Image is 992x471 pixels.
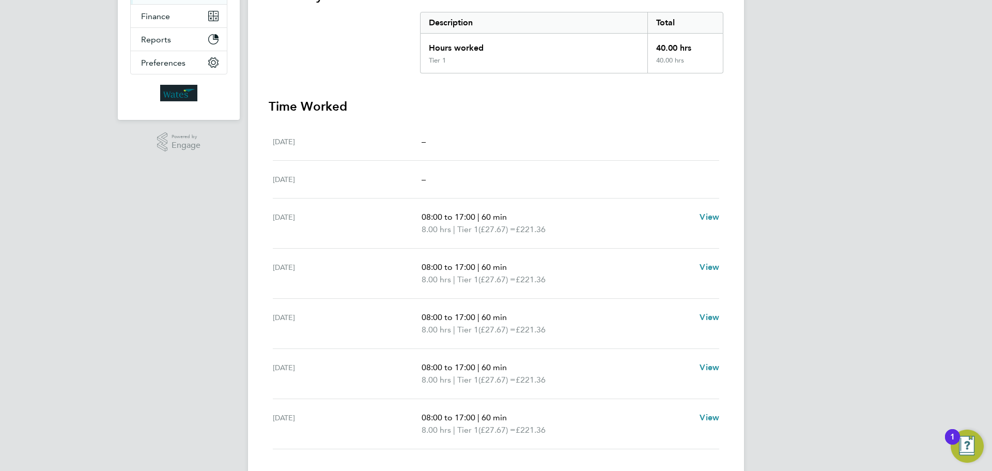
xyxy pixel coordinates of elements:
a: Powered byEngage [157,132,201,152]
span: | [477,312,479,322]
span: | [453,375,455,385]
span: Preferences [141,58,185,68]
span: View [700,312,719,322]
span: 60 min [482,362,507,372]
span: (£27.67) = [478,275,516,284]
a: View [700,211,719,223]
span: £221.36 [516,325,546,335]
div: Total [647,12,723,33]
span: | [477,262,479,272]
a: View [700,412,719,424]
div: 1 [950,437,955,450]
a: View [700,261,719,274]
span: 8.00 hrs [422,425,451,435]
span: | [453,325,455,335]
span: View [700,362,719,372]
span: (£27.67) = [478,425,516,435]
div: Description [421,12,647,33]
span: View [700,212,719,222]
span: 60 min [482,312,507,322]
div: [DATE] [273,135,422,148]
span: 08:00 to 17:00 [422,262,475,272]
a: View [700,311,719,324]
div: [DATE] [273,211,422,236]
span: | [453,275,455,284]
div: [DATE] [273,173,422,186]
span: | [453,224,455,234]
span: 8.00 hrs [422,325,451,335]
span: Tier 1 [457,274,478,286]
span: Tier 1 [457,223,478,236]
h3: Time Worked [269,98,723,115]
div: [DATE] [273,261,422,286]
span: 08:00 to 17:00 [422,212,475,222]
button: Preferences [131,51,227,74]
span: 08:00 to 17:00 [422,413,475,422]
span: 8.00 hrs [422,275,451,284]
div: Tier 1 [429,56,446,65]
span: £221.36 [516,224,546,234]
span: Powered by [172,132,200,141]
a: Go to home page [130,85,227,101]
span: Engage [172,141,200,150]
span: | [477,362,479,372]
span: Tier 1 [457,374,478,386]
button: Reports [131,28,227,51]
div: 40.00 hrs [647,56,723,73]
div: 40.00 hrs [647,34,723,56]
span: Tier 1 [457,424,478,436]
img: wates-logo-retina.png [160,85,197,101]
span: Finance [141,11,170,21]
div: [DATE] [273,412,422,436]
span: 60 min [482,413,507,422]
span: 8.00 hrs [422,224,451,234]
span: 8.00 hrs [422,375,451,385]
span: | [477,212,479,222]
span: (£27.67) = [478,375,516,385]
button: Open Resource Center, 1 new notification [951,430,984,463]
span: (£27.67) = [478,224,516,234]
span: 08:00 to 17:00 [422,312,475,322]
a: View [700,361,719,374]
div: Hours worked [421,34,647,56]
span: | [477,413,479,422]
span: £221.36 [516,375,546,385]
span: – [422,174,426,184]
span: View [700,413,719,422]
span: 60 min [482,212,507,222]
div: [DATE] [273,361,422,386]
span: Reports [141,35,171,44]
span: 08:00 to 17:00 [422,362,475,372]
span: 60 min [482,262,507,272]
span: £221.36 [516,425,546,435]
div: Summary [420,12,723,73]
span: £221.36 [516,275,546,284]
span: Tier 1 [457,324,478,336]
span: (£27.67) = [478,325,516,335]
span: | [453,425,455,435]
div: [DATE] [273,311,422,336]
button: Finance [131,5,227,27]
span: View [700,262,719,272]
span: – [422,136,426,146]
